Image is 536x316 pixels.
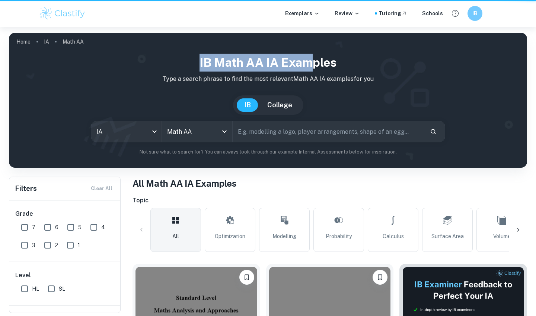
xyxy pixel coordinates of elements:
[427,125,440,138] button: Search
[215,232,245,240] span: Optimization
[39,6,86,21] img: Clastify logo
[272,232,296,240] span: Modelling
[16,37,31,47] a: Home
[233,121,424,142] input: E.g. modelling a logo, player arrangements, shape of an egg...
[172,232,179,240] span: All
[260,98,300,112] button: College
[91,121,162,142] div: IA
[15,183,37,194] h6: Filters
[239,270,254,285] button: Bookmark
[32,241,35,249] span: 3
[15,54,521,72] h1: IB Math AA IA examples
[15,271,115,280] h6: Level
[493,232,511,240] span: Volume
[468,6,482,21] button: IB
[431,232,464,240] span: Surface Area
[55,223,58,231] span: 6
[59,285,65,293] span: SL
[32,223,35,231] span: 7
[9,33,527,168] img: profile cover
[285,9,320,18] p: Exemplars
[471,9,479,18] h6: IB
[15,209,115,218] h6: Grade
[55,241,58,249] span: 2
[219,126,230,137] button: Open
[78,241,80,249] span: 1
[326,232,352,240] span: Probability
[335,9,360,18] p: Review
[237,98,258,112] button: IB
[133,196,527,205] h6: Topic
[101,223,105,231] span: 4
[32,285,39,293] span: HL
[133,177,527,190] h1: All Math AA IA Examples
[379,9,407,18] a: Tutoring
[44,37,49,47] a: IA
[15,148,521,156] p: Not sure what to search for? You can always look through our example Internal Assessments below f...
[78,223,82,231] span: 5
[63,38,84,46] p: Math AA
[373,270,387,285] button: Bookmark
[449,7,462,20] button: Help and Feedback
[383,232,404,240] span: Calculus
[422,9,443,18] a: Schools
[15,75,521,83] p: Type a search phrase to find the most relevant Math AA IA examples for you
